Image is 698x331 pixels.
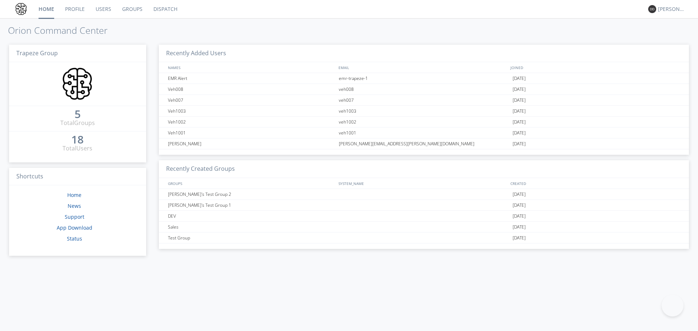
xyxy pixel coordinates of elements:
img: 373638.png [648,5,656,13]
div: Veh007 [166,95,337,105]
a: App Download [57,224,92,231]
a: News [68,202,81,209]
img: 0b72d42dfa8a407a8643a71bb54b2e48 [60,66,95,101]
span: [DATE] [513,84,526,95]
a: Home [67,191,81,198]
a: 5 [75,110,81,119]
div: GROUPS [166,178,335,189]
img: 0b72d42dfa8a407a8643a71bb54b2e48 [15,3,28,16]
span: [DATE] [513,211,526,222]
div: CREATED [509,178,682,189]
a: [PERSON_NAME][PERSON_NAME][EMAIL_ADDRESS][PERSON_NAME][DOMAIN_NAME][DATE] [159,138,689,149]
div: EMAIL [337,62,509,73]
div: Veh1002 [166,117,337,127]
div: Total Groups [60,119,95,127]
a: Veh1001veh1001[DATE] [159,128,689,138]
div: Total Users [63,144,92,153]
div: [PERSON_NAME][EMAIL_ADDRESS][PERSON_NAME][DOMAIN_NAME] [337,138,510,149]
span: [DATE] [513,106,526,117]
div: veh1003 [337,106,510,116]
span: [DATE] [513,128,526,138]
div: [PERSON_NAME] [658,5,685,13]
div: Test Group [166,233,337,243]
span: [DATE] [513,138,526,149]
div: Sales [166,222,337,232]
a: Veh007veh007[DATE] [159,95,689,106]
iframe: Toggle Customer Support [662,295,683,316]
span: [DATE] [513,222,526,233]
div: Veh1003 [166,106,337,116]
a: 18 [71,136,84,144]
span: [DATE] [513,200,526,211]
div: [PERSON_NAME]'s Test Group 1 [166,200,337,210]
div: SYSTEM_NAME [337,178,509,189]
h3: Shortcuts [9,168,146,186]
div: DEV [166,211,337,221]
div: NAMES [166,62,335,73]
div: emr-trapeze-1 [337,73,510,84]
div: veh007 [337,95,510,105]
span: [DATE] [513,189,526,200]
span: [DATE] [513,95,526,106]
a: Support [65,213,84,220]
a: [PERSON_NAME]'s Test Group 1[DATE] [159,200,689,211]
span: Trapeze Group [16,49,58,57]
a: Veh1003veh1003[DATE] [159,106,689,117]
div: [PERSON_NAME]'s Test Group 2 [166,189,337,199]
div: veh1002 [337,117,510,127]
a: Sales[DATE] [159,222,689,233]
h3: Recently Added Users [159,45,689,62]
a: Test Group[DATE] [159,233,689,243]
div: [PERSON_NAME] [166,138,337,149]
a: Veh008veh008[DATE] [159,84,689,95]
a: DEV[DATE] [159,211,689,222]
div: veh1001 [337,128,510,138]
div: EMR Alert [166,73,337,84]
span: [DATE] [513,73,526,84]
div: 5 [75,110,81,118]
a: Veh1002veh1002[DATE] [159,117,689,128]
div: JOINED [509,62,682,73]
div: veh008 [337,84,510,94]
h3: Recently Created Groups [159,160,689,178]
a: Status [67,235,82,242]
div: 18 [71,136,84,143]
div: Veh1001 [166,128,337,138]
a: EMR Alertemr-trapeze-1[DATE] [159,73,689,84]
a: [PERSON_NAME]'s Test Group 2[DATE] [159,189,689,200]
span: [DATE] [513,117,526,128]
span: [DATE] [513,233,526,243]
div: Veh008 [166,84,337,94]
